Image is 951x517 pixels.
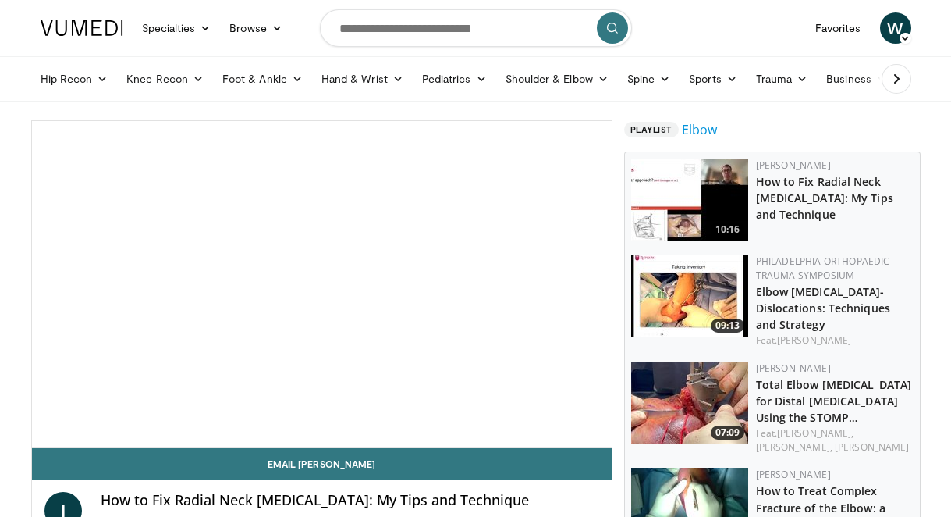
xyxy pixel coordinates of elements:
[220,12,292,44] a: Browse
[496,63,618,94] a: Shoulder & Elbow
[631,362,748,444] img: 1ae5a66b-636f-4f0b-a4f2-e8d4894cda8b.150x105_q85_crop-smart_upscale.jpg
[817,63,896,94] a: Business
[618,63,680,94] a: Spine
[880,12,911,44] a: W
[756,440,832,454] a: [PERSON_NAME],
[682,120,717,139] a: Elbow
[680,63,747,94] a: Sports
[133,12,221,44] a: Specialties
[756,255,890,282] a: Philadelphia Orthopaedic Trauma Symposium
[631,159,748,241] a: 10:16
[756,284,890,332] a: Elbow [MEDICAL_DATA]-Dislocations: Techniques and Strategy
[711,223,744,237] span: 10:16
[631,362,748,444] a: 07:09
[756,159,831,172] a: [PERSON_NAME]
[32,121,612,448] video-js: Video Player
[413,63,496,94] a: Pediatrics
[41,20,123,36] img: VuMedi Logo
[747,63,818,94] a: Trauma
[756,377,912,425] a: Total Elbow [MEDICAL_DATA] for Distal [MEDICAL_DATA] Using the STOMP…
[756,362,831,375] a: [PERSON_NAME]
[117,63,213,94] a: Knee Recon
[624,122,679,137] span: Playlist
[777,426,853,440] a: [PERSON_NAME],
[835,440,909,454] a: [PERSON_NAME]
[320,9,632,47] input: Search topics, interventions
[312,63,413,94] a: Hand & Wrist
[631,159,748,241] img: 28475649-9b52-4b3c-993a-9643a51e341a.150x105_q85_crop-smart_upscale.jpg
[631,255,748,337] img: 7224b7aa-e761-4226-87d2-a4eb586d946d.150x105_q85_crop-smart_upscale.jpg
[101,492,599,509] h4: How to Fix Radial Neck [MEDICAL_DATA]: My Tips and Technique
[756,426,914,455] div: Feat.
[756,333,914,348] div: Feat.
[806,12,871,44] a: Favorites
[777,333,851,347] a: [PERSON_NAME]
[756,174,893,222] a: How to Fix Radial Neck [MEDICAL_DATA]: My Tips and Technique
[213,63,312,94] a: Foot & Ankle
[756,468,831,481] a: [PERSON_NAME]
[631,255,748,337] a: 09:13
[32,448,612,480] a: Email [PERSON_NAME]
[711,319,744,333] span: 09:13
[711,426,744,440] span: 07:09
[31,63,118,94] a: Hip Recon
